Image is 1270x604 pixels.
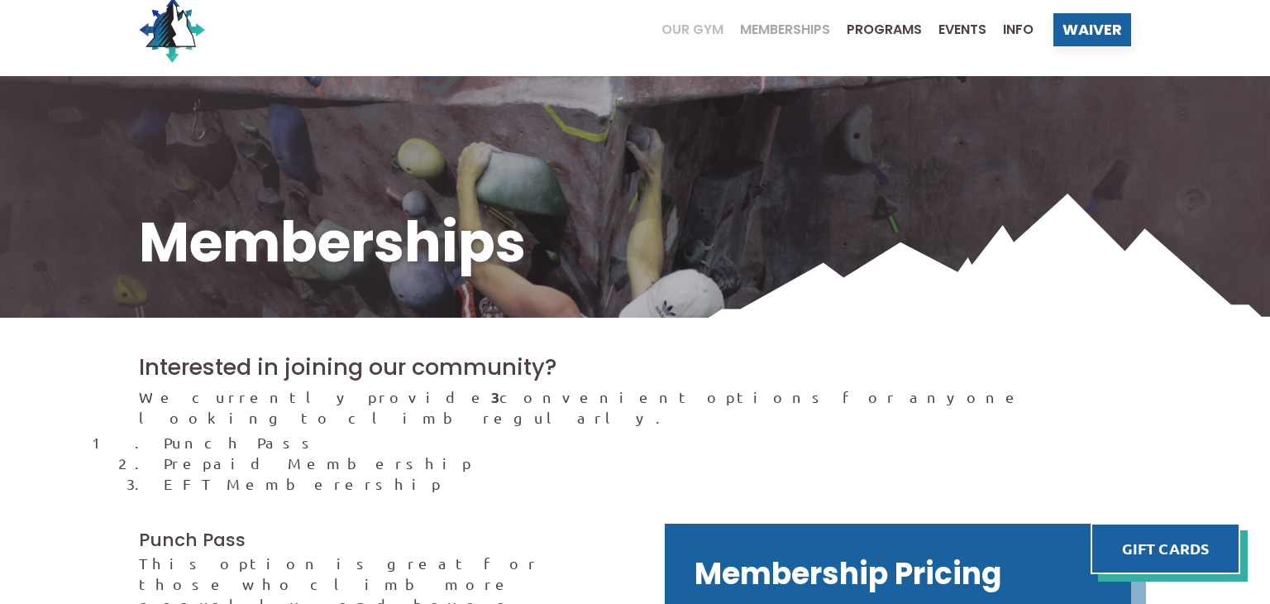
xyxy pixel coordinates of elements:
span: Info [1003,23,1034,36]
a: Waiver [1053,13,1131,46]
h2: Interested in joining our community? [139,352,1131,383]
li: Punch Pass [164,432,1131,453]
a: Programs [830,23,922,36]
span: Our Gym [661,23,723,36]
strong: 3 [491,387,499,406]
h2: Membership Pricing [695,554,1101,595]
a: Info [986,23,1034,36]
span: Programs [847,23,922,36]
span: Events [938,23,986,36]
a: Memberships [723,23,830,36]
a: Our Gym [645,23,723,36]
span: Memberships [740,23,830,36]
span: Waiver [1062,22,1122,37]
p: We currently provide convenient options for anyone looking to climb regularly. [139,386,1131,428]
li: Prepaid Membership [164,453,1131,473]
a: Events [922,23,986,36]
li: EFT Memberership [164,473,1131,494]
h3: Punch Pass [139,528,605,553]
